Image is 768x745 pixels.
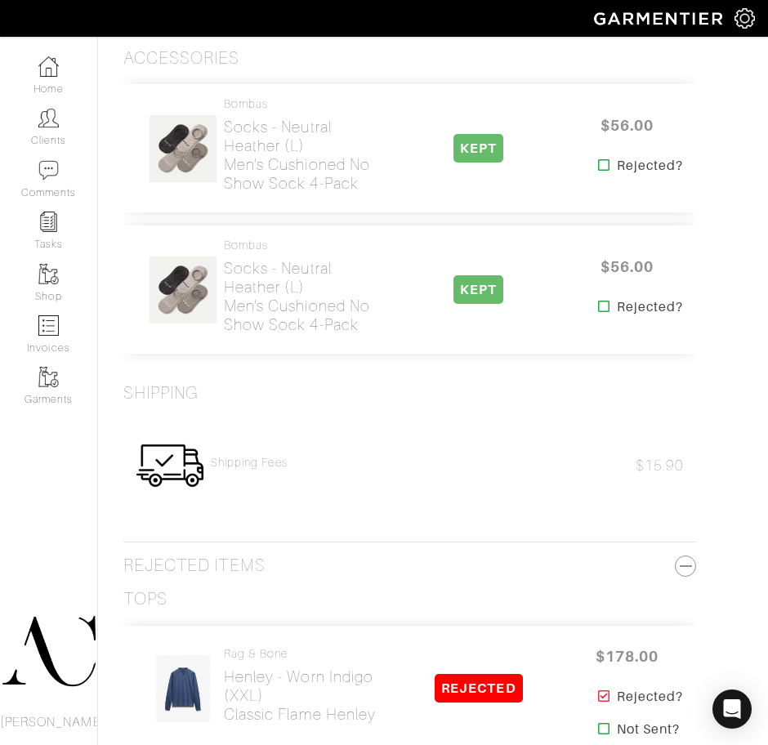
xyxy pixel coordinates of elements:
span: KEPT [453,275,503,304]
h4: Bombas [224,97,386,111]
span: $178.00 [578,639,676,674]
a: Shipping Fees [211,456,288,470]
img: garmentier-logo-header-white-b43fb05a5012e4ada735d5af1a66efaba907eab6374d6393d1fbf88cb4ef424d.png [586,4,735,33]
h4: Bombas [224,239,386,252]
span: KEPT [453,134,503,163]
h3: Rejected Items [123,555,696,576]
span: $56.00 [578,249,676,284]
strong: Rejected? [617,687,683,707]
h2: Henley - Worn Indigo (XXL) Classic Flame Henley [224,667,386,724]
span: $15.90 [636,457,684,474]
a: Bombas Socks - neutral heather (L)Men's Cushioned No Show Sock 4-Pack [224,97,386,193]
img: dashboard-icon-dbcd8f5a0b271acd01030246c82b418ddd0df26cd7fceb0bd07c9910d44c42f6.png [38,56,59,77]
strong: Not Sent? [617,720,680,739]
img: Womens_Shipping-0f0746b93696673c4592444dca31ff67b5a305f4a045d2d6c16441254fff223c.png [136,431,204,500]
img: garments-icon-b7da505a4dc4fd61783c78ac3ca0ef83fa9d6f193b1c9dc38574b1d14d53ca28.png [38,264,59,284]
img: orders-icon-0abe47150d42831381b5fb84f609e132dff9fe21cb692f30cb5eec754e2cba89.png [38,315,59,336]
h2: Socks - neutral heather (L) Men's Cushioned No Show Sock 4-Pack [224,118,386,193]
span: REJECTED [435,674,522,703]
img: clients-icon-6bae9207a08558b7cb47a8932f037763ab4055f8c8b6bfacd5dc20c3e0201464.png [38,108,59,128]
a: rag & bone Henley - Worn Indigo (XXL)Classic Flame Henley [224,647,386,724]
h3: Accessories [123,48,240,69]
h3: Tops [123,589,167,609]
img: comment-icon-a0a6a9ef722e966f86d9cbdc48e553b5cf19dbc54f86b18d962a5391bc8f6eb6.png [38,160,59,181]
h4: rag & bone [224,647,386,661]
img: gear-icon-white-bd11855cb880d31180b6d7d6211b90ccbf57a29d726f0c71d8c61bd08dd39cc2.png [735,8,755,29]
span: $56.00 [578,108,676,143]
div: Open Intercom Messenger [712,689,752,729]
img: garments-icon-b7da505a4dc4fd61783c78ac3ca0ef83fa9d6f193b1c9dc38574b1d14d53ca28.png [38,367,59,387]
strong: Rejected? [617,297,683,317]
h2: Socks - neutral heather (L) Men's Cushioned No Show Sock 4-Pack [224,259,386,334]
img: 9va6hD8ch2tQZPFnYZMHy6Eg [149,114,217,183]
img: 9va6hD8ch2tQZPFnYZMHy6Eg [149,256,217,324]
h3: Shipping [123,383,199,404]
img: Uro91gVTeY23TmhT1C7yLqJj [155,654,211,723]
strong: Rejected? [617,156,683,176]
a: Bombas Socks - neutral heather (L)Men's Cushioned No Show Sock 4-Pack [224,239,386,334]
img: reminder-icon-8004d30b9f0a5d33ae49ab947aed9ed385cf756f9e5892f1edd6e32f2345188e.png [38,212,59,232]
